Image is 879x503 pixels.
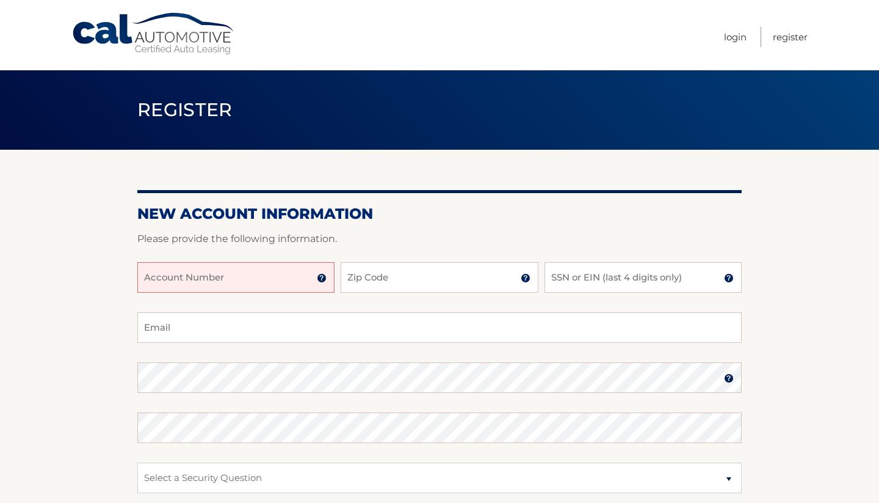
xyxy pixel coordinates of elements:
input: Email [137,312,742,343]
a: Login [724,27,747,47]
input: SSN or EIN (last 4 digits only) [544,262,742,293]
a: Register [773,27,808,47]
input: Account Number [137,262,335,293]
a: Cal Automotive [71,12,236,56]
span: Register [137,98,233,121]
p: Please provide the following information. [137,230,742,248]
input: Zip Code [341,262,538,293]
img: tooltip.svg [521,273,530,283]
img: tooltip.svg [724,273,734,283]
img: tooltip.svg [724,373,734,383]
h2: New Account Information [137,205,742,223]
img: tooltip.svg [317,273,327,283]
